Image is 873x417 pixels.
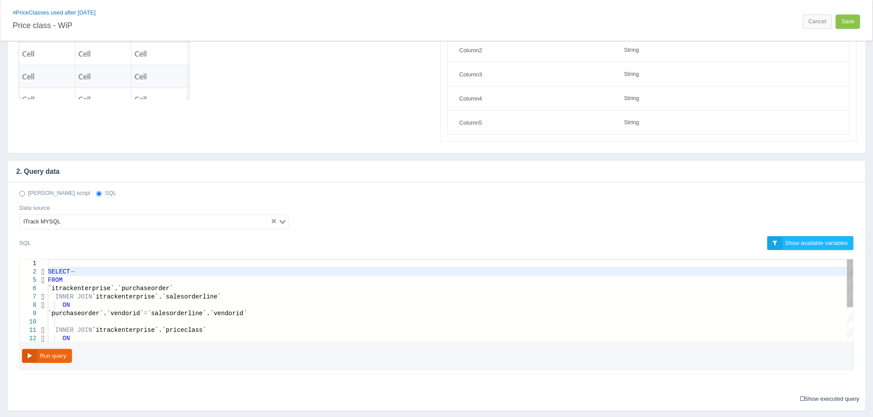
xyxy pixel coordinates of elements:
div: 8 [20,301,36,309]
span: SELECT [48,268,70,275]
span: FROM [48,277,63,284]
button: Clear Selected [272,218,276,226]
a: Show available variables [767,236,854,251]
input: SQL [96,191,102,197]
span: INNER [55,327,74,334]
span: `itrackenterprise`.`priceclass` [92,327,206,334]
span: `salesorderline`.`vendorid` [147,310,247,317]
input: [PERSON_NAME] script [19,191,25,197]
input: Field name [454,43,612,58]
span: = [144,310,147,317]
div: 2 [20,268,36,276]
button: Save [836,14,860,29]
span: INNER [55,293,74,300]
span: JOIN [77,293,92,300]
span: `purchaseorder`.`vendorid` [48,310,144,317]
span: JOIN [77,327,92,334]
input: Field name [454,67,612,82]
div: 6 [20,284,36,293]
div: 11 [20,326,36,334]
input: Search for option [63,217,269,227]
input: Chart title [13,17,433,32]
span: ON [63,335,70,342]
span: Show available variables [785,240,848,246]
div: Search for option [19,215,289,230]
span: `itrackenterprise`.`salesorderline` [92,293,221,300]
div: 12 [20,334,36,343]
div: 7 [20,293,36,301]
a: PriceClasses used after [DATE] [13,9,96,16]
div: 10 [20,318,36,326]
div: 1 [20,259,36,268]
input: Field name [454,115,612,130]
label: Data source [19,204,50,212]
span: `itrackenterprise`.`purchaseorder` [48,285,173,292]
h4: 2. Query data [7,161,852,183]
input: Field name [454,91,612,106]
span: ON [63,302,70,309]
div: 9 [20,309,36,318]
a: Cancel [803,14,832,29]
label: SQL [19,236,31,250]
div: 5 [20,276,36,284]
label: [PERSON_NAME] script [19,189,90,198]
label: SQL [96,189,116,198]
a: Show executed query [797,392,862,406]
span: ITrack MYSQL [22,217,62,227]
button: Run query [22,349,72,363]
